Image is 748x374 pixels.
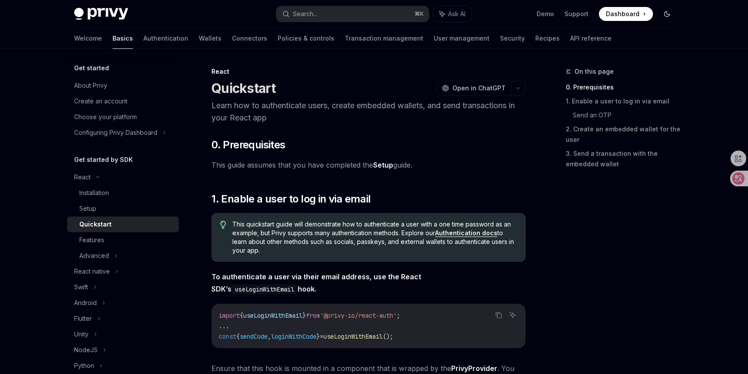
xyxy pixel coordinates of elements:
span: , [268,333,271,340]
a: Send an OTP [573,108,681,122]
div: React [74,172,91,182]
span: This quickstart guide will demonstrate how to authenticate a user with a one time password as an ... [232,220,517,255]
a: User management [434,28,490,49]
span: ... [219,322,229,330]
div: Choose your platform [74,112,137,122]
button: Copy the contents from the code block [493,309,504,321]
span: Open in ChatGPT [452,84,506,93]
a: Quickstart [67,216,179,232]
span: Ask AI [448,10,466,18]
span: const [219,333,236,340]
div: Search... [293,9,317,19]
div: Advanced [79,250,109,261]
div: Quickstart [79,219,112,230]
p: Learn how to authenticate users, create embedded wallets, and send transactions in your React app [211,100,526,124]
span: Dashboard [606,10,639,18]
a: Authentication docs [435,229,497,237]
a: Features [67,232,179,248]
h5: Get started by SDK [74,154,133,165]
h5: Get started [74,63,109,73]
button: Ask AI [433,6,472,22]
span: This guide assumes that you have completed the guide. [211,159,526,171]
span: 0. Prerequisites [211,138,285,152]
span: import [219,312,240,319]
div: About Privy [74,80,107,91]
div: Features [79,235,104,245]
a: Setup [373,161,393,170]
a: Security [500,28,525,49]
a: Create an account [67,93,179,109]
span: loginWithCode [271,333,316,340]
a: Policies & controls [278,28,334,49]
a: Demo [537,10,554,18]
span: ⌘ K [415,10,424,17]
svg: Tip [220,221,226,229]
a: Welcome [74,28,102,49]
span: from [306,312,320,319]
a: Setup [67,201,179,216]
a: 1. Enable a user to log in via email [566,94,681,108]
button: Open in ChatGPT [436,81,511,96]
span: useLoginWithEmail [243,312,303,319]
code: useLoginWithEmail [231,285,298,294]
button: Ask AI [507,309,518,321]
a: 0. Prerequisites [566,80,681,94]
a: Basics [112,28,133,49]
div: Installation [79,188,109,198]
strong: To authenticate a user via their email address, use the React SDK’s hook. [211,272,421,293]
a: Dashboard [599,7,653,21]
a: 3. Send a transaction with the embedded wallet [566,147,681,171]
span: = [320,333,323,340]
a: PrivyProvider [451,364,497,373]
span: { [236,333,240,340]
span: 1. Enable a user to log in via email [211,192,371,206]
button: Search...⌘K [276,6,429,22]
a: 2. Create an embedded wallet for the user [566,122,681,147]
a: Wallets [199,28,221,49]
a: Transaction management [345,28,423,49]
span: On this page [575,66,614,77]
div: React [211,67,526,76]
a: Recipes [535,28,560,49]
span: { [240,312,243,319]
div: Flutter [74,313,92,324]
span: ; [397,312,400,319]
a: Authentication [143,28,188,49]
div: Python [74,360,94,371]
a: API reference [570,28,612,49]
span: useLoginWithEmail [323,333,383,340]
div: Unity [74,329,88,340]
a: About Privy [67,78,179,93]
img: dark logo [74,8,128,20]
h1: Quickstart [211,80,276,96]
span: } [303,312,306,319]
a: Installation [67,185,179,201]
a: Connectors [232,28,267,49]
button: Toggle dark mode [660,7,674,21]
div: Swift [74,282,88,292]
div: Setup [79,203,96,214]
div: NodeJS [74,345,98,355]
span: (); [383,333,393,340]
a: Support [564,10,588,18]
div: Configuring Privy Dashboard [74,127,157,138]
div: React native [74,266,110,277]
span: sendCode [240,333,268,340]
span: '@privy-io/react-auth' [320,312,397,319]
a: Choose your platform [67,109,179,125]
div: Create an account [74,96,127,106]
div: Android [74,298,97,308]
span: } [316,333,320,340]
